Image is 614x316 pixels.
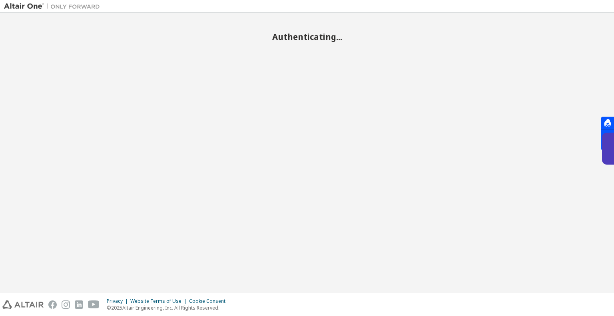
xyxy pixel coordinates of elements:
[62,300,70,309] img: instagram.svg
[107,304,230,311] p: © 2025 Altair Engineering, Inc. All Rights Reserved.
[107,298,130,304] div: Privacy
[4,2,104,10] img: Altair One
[48,300,57,309] img: facebook.svg
[189,298,230,304] div: Cookie Consent
[88,300,100,309] img: youtube.svg
[2,300,44,309] img: altair_logo.svg
[130,298,189,304] div: Website Terms of Use
[75,300,83,309] img: linkedin.svg
[4,32,610,42] h2: Authenticating...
